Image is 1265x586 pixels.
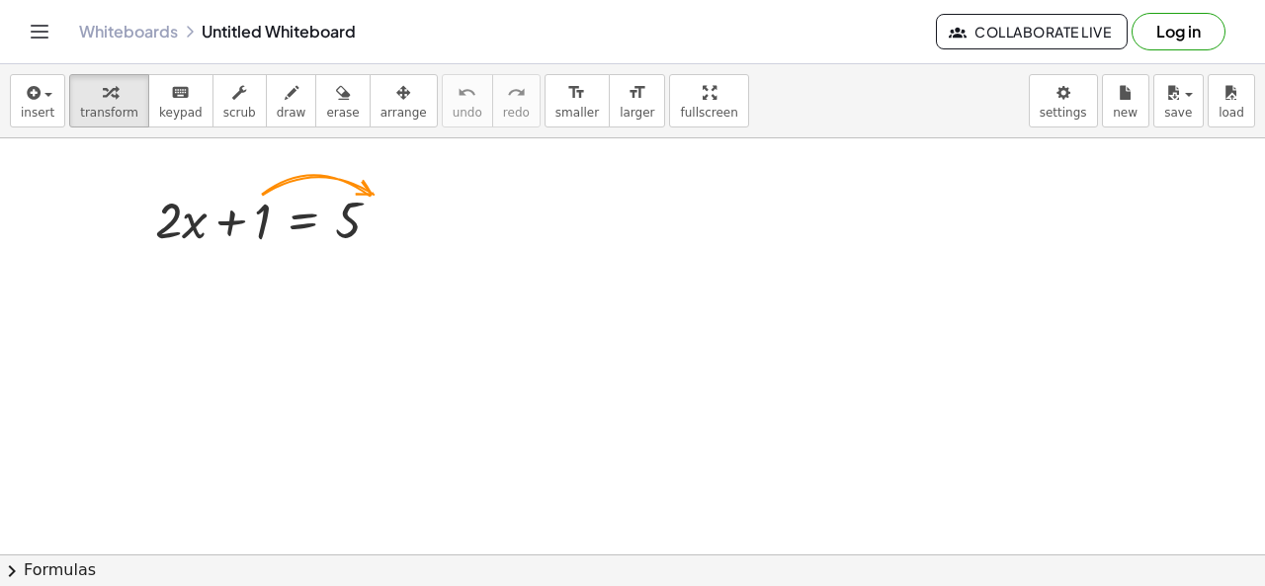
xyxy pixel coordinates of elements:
[326,106,359,120] span: erase
[503,106,530,120] span: redo
[277,106,306,120] span: draw
[1208,74,1255,127] button: load
[1132,13,1225,50] button: Log in
[69,74,149,127] button: transform
[148,74,213,127] button: keyboardkeypad
[79,22,178,42] a: Whiteboards
[370,74,438,127] button: arrange
[1153,74,1204,127] button: save
[458,81,476,105] i: undo
[620,106,654,120] span: larger
[10,74,65,127] button: insert
[555,106,599,120] span: smaller
[266,74,317,127] button: draw
[21,106,54,120] span: insert
[669,74,748,127] button: fullscreen
[567,81,586,105] i: format_size
[223,106,256,120] span: scrub
[315,74,370,127] button: erase
[1164,106,1192,120] span: save
[628,81,646,105] i: format_size
[680,106,737,120] span: fullscreen
[380,106,427,120] span: arrange
[1219,106,1244,120] span: load
[1029,74,1098,127] button: settings
[212,74,267,127] button: scrub
[609,74,665,127] button: format_sizelarger
[936,14,1128,49] button: Collaborate Live
[453,106,482,120] span: undo
[1040,106,1087,120] span: settings
[953,23,1111,41] span: Collaborate Live
[1102,74,1149,127] button: new
[507,81,526,105] i: redo
[545,74,610,127] button: format_sizesmaller
[492,74,541,127] button: redoredo
[1113,106,1138,120] span: new
[442,74,493,127] button: undoundo
[159,106,203,120] span: keypad
[80,106,138,120] span: transform
[171,81,190,105] i: keyboard
[24,16,55,47] button: Toggle navigation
